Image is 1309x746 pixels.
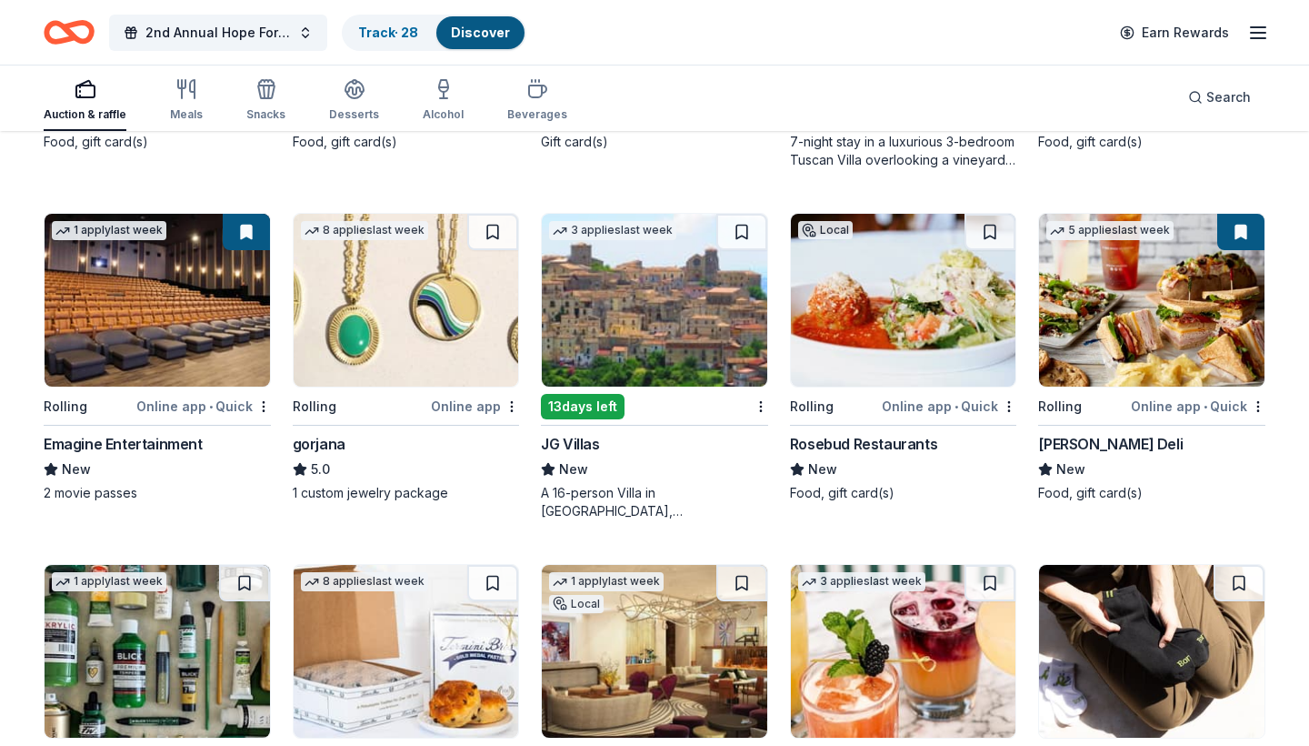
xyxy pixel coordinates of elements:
[541,133,768,151] div: Gift card(s)
[549,572,664,591] div: 1 apply last week
[1174,79,1265,116] button: Search
[1038,484,1265,502] div: Food, gift card(s)
[293,133,520,151] div: Food, gift card(s)
[293,484,520,502] div: 1 custom jewelry package
[301,572,428,591] div: 8 applies last week
[44,396,87,418] div: Rolling
[790,433,937,455] div: Rosebud Restaurants
[209,399,213,414] span: •
[790,213,1017,502] a: Image for Rosebud RestaurantsLocalRollingOnline app•QuickRosebud RestaurantsNewFood, gift card(s)
[1038,433,1183,455] div: [PERSON_NAME] Deli
[1056,459,1085,480] span: New
[882,395,1016,418] div: Online app Quick
[541,484,768,520] div: A 16-person Villa in [GEOGRAPHIC_DATA], [GEOGRAPHIC_DATA], [GEOGRAPHIC_DATA] for 7days/6nights (R...
[507,107,567,122] div: Beverages
[170,71,203,131] button: Meals
[145,22,291,44] span: 2nd Annual Hope For Warriors Fundraiser to benefit [MEDICAL_DATA] warriors
[790,484,1017,502] div: Food, gift card(s)
[541,213,768,520] a: Image for JG Villas3 applieslast week13days leftJG VillasNewA 16-person Villa in [GEOGRAPHIC_DATA...
[170,107,203,122] div: Meals
[52,221,166,240] div: 1 apply last week
[791,565,1016,738] img: Image for Fox Restaurant Concepts
[293,433,345,455] div: gorjana
[293,213,520,502] a: Image for gorjana8 applieslast weekRollingOnline appgorjana5.01 custom jewelry package
[791,214,1016,387] img: Image for Rosebud Restaurants
[549,221,676,240] div: 3 applies last week
[294,565,519,738] img: Image for Termini Brothers Bakery
[1039,565,1264,738] img: Image for Bonfolk Giving Good
[52,572,166,591] div: 1 apply last week
[790,396,834,418] div: Rolling
[45,214,270,387] img: Image for Emagine Entertainment
[45,565,270,738] img: Image for BLICK Art Materials
[542,565,767,738] img: Image for Sophy Hotel
[423,71,464,131] button: Alcohol
[1109,16,1240,49] a: Earn Rewards
[342,15,526,51] button: Track· 28Discover
[301,221,428,240] div: 8 applies last week
[542,214,767,387] img: Image for JG Villas
[1206,86,1251,108] span: Search
[293,396,336,418] div: Rolling
[541,433,599,455] div: JG Villas
[549,595,604,613] div: Local
[44,484,271,502] div: 2 movie passes
[358,25,418,40] a: Track· 28
[1204,399,1207,414] span: •
[44,107,126,122] div: Auction & raffle
[1038,133,1265,151] div: Food, gift card(s)
[808,459,837,480] span: New
[44,213,271,502] a: Image for Emagine Entertainment1 applylast weekRollingOnline app•QuickEmagine EntertainmentNew2 m...
[798,221,853,239] div: Local
[431,395,519,418] div: Online app
[294,214,519,387] img: Image for gorjana
[246,107,285,122] div: Snacks
[329,107,379,122] div: Desserts
[136,395,271,418] div: Online app Quick
[790,133,1017,169] div: 7-night stay in a luxurious 3-bedroom Tuscan Villa overlooking a vineyard and the ancient walled ...
[1038,396,1082,418] div: Rolling
[311,459,330,480] span: 5.0
[423,107,464,122] div: Alcohol
[62,459,91,480] span: New
[246,71,285,131] button: Snacks
[1039,214,1264,387] img: Image for McAlister's Deli
[451,25,510,40] a: Discover
[44,433,203,455] div: Emagine Entertainment
[329,71,379,131] button: Desserts
[541,394,625,419] div: 13 days left
[1046,221,1174,240] div: 5 applies last week
[109,15,327,51] button: 2nd Annual Hope For Warriors Fundraiser to benefit [MEDICAL_DATA] warriors
[44,133,271,151] div: Food, gift card(s)
[798,572,925,591] div: 3 applies last week
[44,11,95,54] a: Home
[954,399,958,414] span: •
[559,459,588,480] span: New
[507,71,567,131] button: Beverages
[1038,213,1265,502] a: Image for McAlister's Deli5 applieslast weekRollingOnline app•Quick[PERSON_NAME] DeliNewFood, gif...
[44,71,126,131] button: Auction & raffle
[1131,395,1265,418] div: Online app Quick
